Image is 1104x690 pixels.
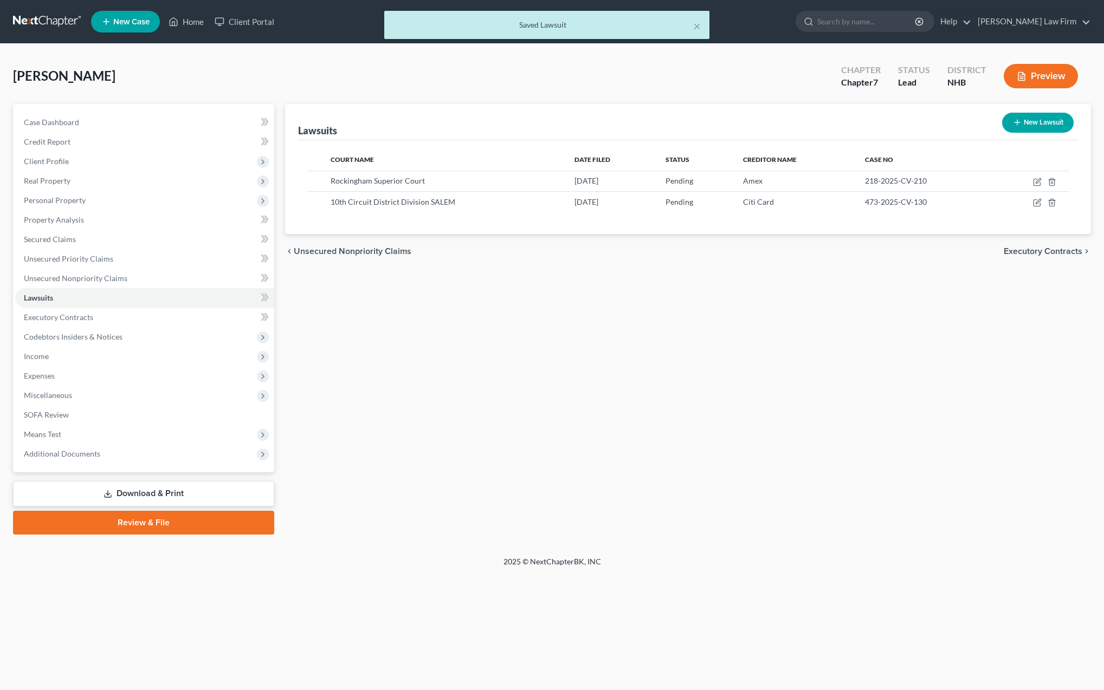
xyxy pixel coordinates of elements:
a: Unsecured Priority Claims [15,249,274,269]
span: Unsecured Priority Claims [24,254,113,263]
a: SOFA Review [15,405,274,425]
button: Executory Contracts chevron_right [1004,247,1091,256]
a: Download & Print [13,481,274,506]
span: Executory Contracts [24,313,93,322]
span: Citi Card [743,197,774,206]
span: 473-2025-CV-130 [865,197,927,206]
span: [DATE] [574,197,598,206]
span: 10th Circuit District Division SALEM [331,197,455,206]
a: Secured Claims [15,230,274,249]
span: Lawsuits [24,293,53,302]
span: Amex [743,176,763,185]
span: Executory Contracts [1004,247,1082,256]
span: Personal Property [24,196,86,205]
a: Credit Report [15,132,274,152]
span: Secured Claims [24,235,76,244]
a: Case Dashboard [15,113,274,132]
div: Lawsuits [298,124,337,137]
div: Status [898,64,930,76]
span: Creditor Name [743,155,797,164]
span: Rockingham Superior Court [331,176,425,185]
button: Preview [1004,64,1078,88]
span: Pending [666,197,693,206]
span: Expenses [24,371,55,380]
a: Lawsuits [15,288,274,308]
i: chevron_right [1082,247,1091,256]
a: Executory Contracts [15,308,274,327]
i: chevron_left [285,247,294,256]
button: × [693,19,701,32]
span: Codebtors Insiders & Notices [24,332,122,341]
span: Court Name [331,155,374,164]
a: Unsecured Nonpriority Claims [15,269,274,288]
span: Unsecured Nonpriority Claims [294,247,411,256]
button: chevron_left Unsecured Nonpriority Claims [285,247,411,256]
span: [DATE] [574,176,598,185]
span: Credit Report [24,137,70,146]
div: Chapter [841,76,881,89]
span: Unsecured Nonpriority Claims [24,274,127,283]
span: Means Test [24,429,61,439]
span: 7 [873,77,878,87]
div: 2025 © NextChapterBK, INC [243,556,861,576]
span: 218-2025-CV-210 [865,176,927,185]
div: District [947,64,986,76]
a: Review & File [13,511,274,535]
span: Income [24,351,49,361]
span: Additional Documents [24,449,100,458]
span: [PERSON_NAME] [13,68,115,83]
span: Date Filed [574,155,610,164]
span: SOFA Review [24,410,69,419]
div: Saved Lawsuit [393,19,701,30]
a: Property Analysis [15,210,274,230]
span: Case Dashboard [24,118,79,127]
div: Lead [898,76,930,89]
span: Status [666,155,689,164]
div: NHB [947,76,986,89]
button: New Lawsuit [1002,113,1074,133]
span: Real Property [24,176,70,185]
span: Miscellaneous [24,390,72,400]
div: Chapter [841,64,881,76]
span: Client Profile [24,157,69,166]
span: Pending [666,176,693,185]
span: Case No [865,155,893,164]
span: Property Analysis [24,215,84,224]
